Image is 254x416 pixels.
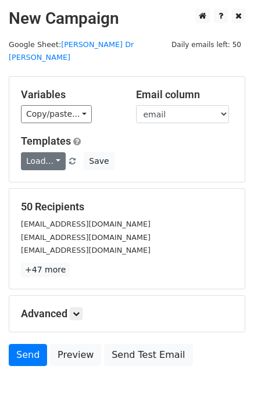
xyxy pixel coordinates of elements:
a: Send Test Email [104,344,192,366]
a: Copy/paste... [21,105,92,123]
button: Save [84,152,114,170]
h2: New Campaign [9,9,245,28]
small: [EMAIL_ADDRESS][DOMAIN_NAME] [21,220,151,228]
iframe: Chat Widget [196,360,254,416]
h5: Email column [136,88,234,101]
a: Preview [50,344,101,366]
small: [EMAIL_ADDRESS][DOMAIN_NAME] [21,246,151,254]
a: Load... [21,152,66,170]
a: [PERSON_NAME] Dr [PERSON_NAME] [9,40,134,62]
span: Daily emails left: 50 [167,38,245,51]
h5: Variables [21,88,119,101]
small: [EMAIL_ADDRESS][DOMAIN_NAME] [21,233,151,242]
h5: Advanced [21,307,233,320]
a: Send [9,344,47,366]
a: +47 more [21,263,70,277]
a: Templates [21,135,71,147]
small: Google Sheet: [9,40,134,62]
a: Daily emails left: 50 [167,40,245,49]
h5: 50 Recipients [21,200,233,213]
